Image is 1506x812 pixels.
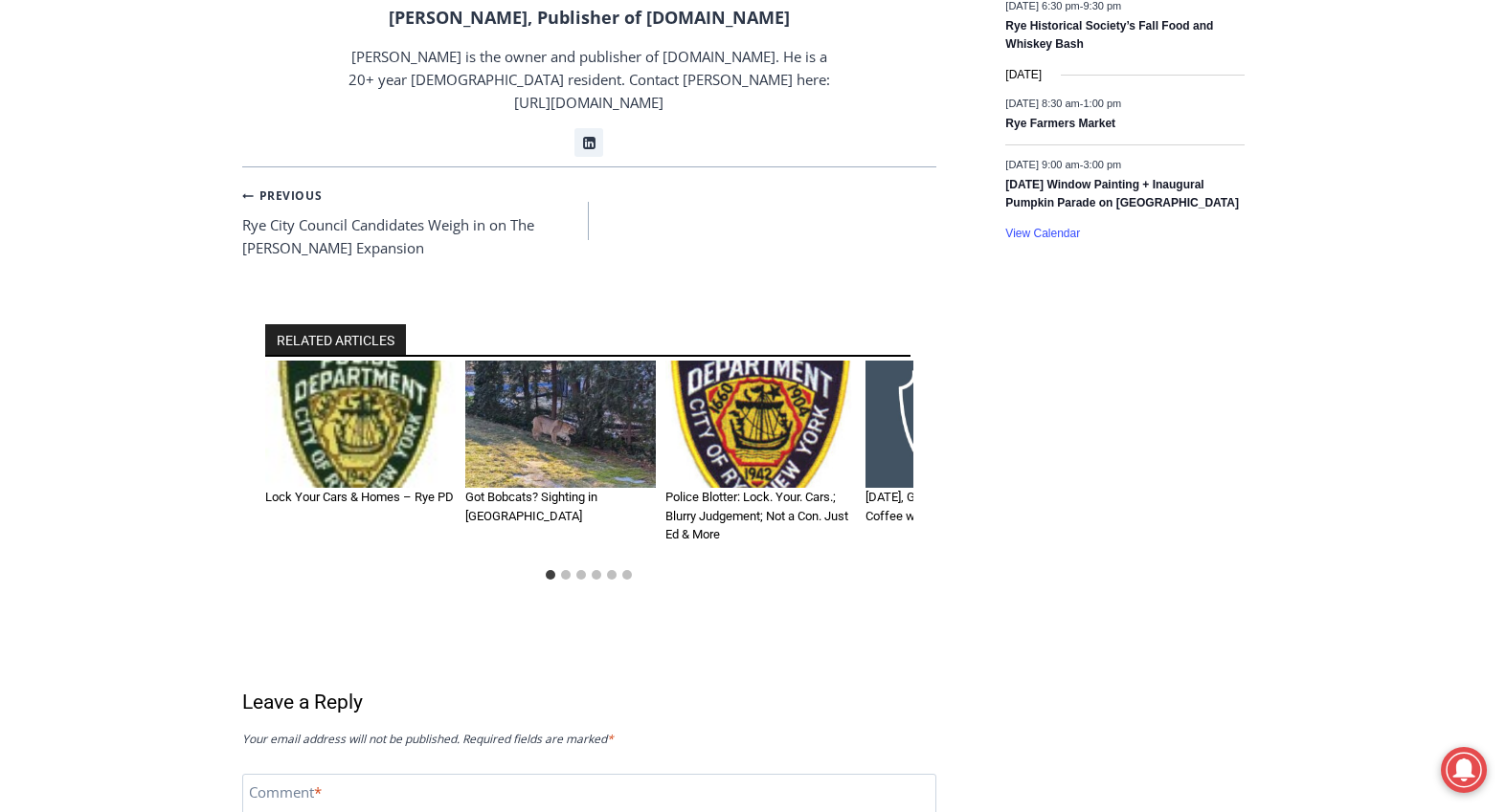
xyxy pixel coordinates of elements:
label: Comment [249,783,322,808]
img: Lock Your Cars & Homes – Rye PD [265,361,456,488]
button: Go to slide 1 [546,570,555,580]
a: [PERSON_NAME], Publisher of [DOMAIN_NAME] [389,6,790,29]
a: Rye Farmers Market [1005,117,1115,132]
div: 1 of 6 [265,361,456,558]
span: [DATE] 9:00 am [1005,159,1079,170]
span: [DATE] 8:30 am [1005,98,1079,109]
a: Lock Your Cars & Homes – Rye PD [265,490,454,504]
span: Required fields are marked [462,731,614,747]
img: Rye PD logo [665,361,856,488]
time: [DATE] [1005,66,1042,84]
div: 3 of 6 [665,361,856,558]
button: Go to slide 3 [576,570,586,580]
button: Go to slide 2 [561,570,571,580]
div: 4 of 6 [865,361,1056,558]
a: View Calendar [1005,227,1080,241]
button: Go to slide 4 [592,570,601,580]
span: 1:00 pm [1083,98,1121,109]
a: PreviousRye City Council Candidates Weigh in on The [PERSON_NAME] Expansion [242,183,590,259]
img: (PHOTO: This Bobcat was seen in Rye Brook on Sunday, February 6, 2022. Credit: Rye Brook PD.) [465,361,656,488]
a: Rye Historical Society’s Fall Food and Whiskey Bash [1005,19,1213,53]
div: 2 of 6 [465,361,656,558]
time: - [1005,159,1121,170]
small: Previous [242,187,323,205]
nav: Posts [242,183,936,259]
img: On Saturday, Get Fuzzy and Have a Hot Coffee with a Rye Cop [865,361,1056,488]
a: [DATE] Window Painting + Inaugural Pumpkin Parade on [GEOGRAPHIC_DATA] [1005,178,1239,211]
a: Got Bobcats? Sighting in [GEOGRAPHIC_DATA] [465,490,597,523]
h2: RELATED ARTICLES [265,324,406,357]
button: Go to slide 6 [622,570,632,580]
span: Your email address will not be published. [242,731,460,747]
button: Go to slide 5 [607,570,617,580]
span: 3:00 pm [1083,159,1121,170]
a: Police Blotter: Lock. Your. Cars.; Blurry Judgement; Not a Con. Just Ed & More [665,490,848,541]
h3: Leave a Reply [242,688,936,718]
a: [DATE], Get Fuzzy and Have a Hot Coffee with a Rye Cop [865,490,1045,523]
time: - [1005,98,1121,109]
p: [PERSON_NAME] is the owner and publisher of [DOMAIN_NAME]. He is a 20+ year [DEMOGRAPHIC_DATA] re... [346,45,832,114]
ul: Select a slide to show [265,567,913,582]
